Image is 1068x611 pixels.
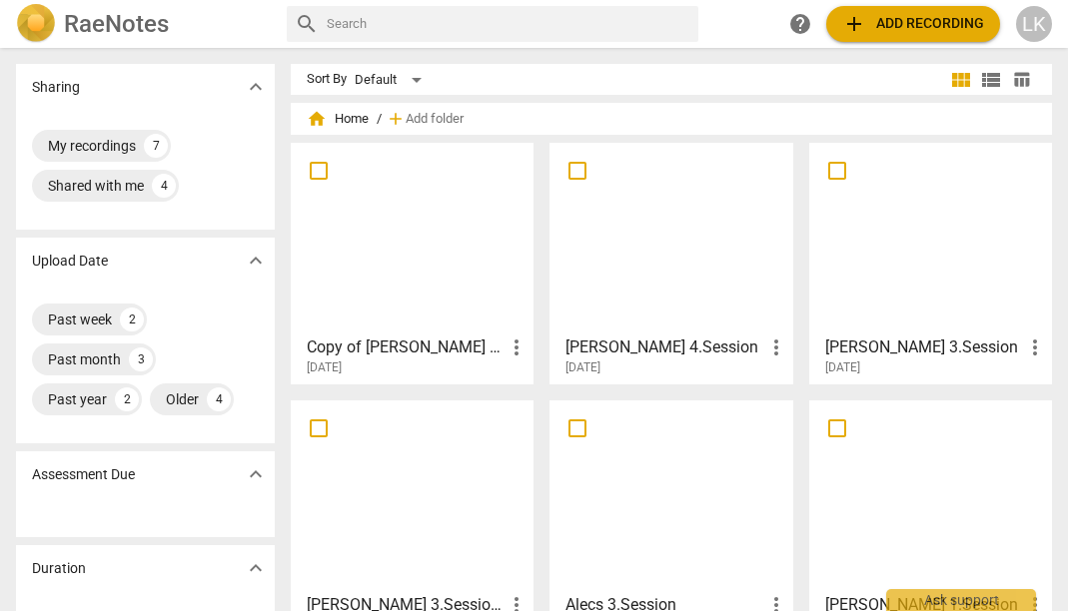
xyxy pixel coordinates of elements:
span: more_vert [1023,335,1047,359]
span: home [307,109,327,129]
h2: RaeNotes [64,10,169,38]
div: 7 [144,134,168,158]
h3: Copy of Reid 4.Session [307,335,505,359]
p: Assessment Due [32,464,135,485]
div: 4 [207,387,231,411]
a: [PERSON_NAME] 4.Session[DATE] [556,150,785,375]
a: [PERSON_NAME] 3.Session[DATE] [816,150,1045,375]
p: Duration [32,558,86,579]
span: add [842,12,866,36]
p: Upload Date [32,251,108,272]
span: expand_more [244,462,268,486]
a: Copy of [PERSON_NAME] 4.Session[DATE] [298,150,527,375]
span: expand_more [244,556,268,580]
input: Search [327,8,690,40]
span: Home [307,109,369,129]
span: [DATE] [307,359,342,376]
button: Show more [241,72,271,102]
div: Past month [48,349,121,369]
p: Sharing [32,77,80,98]
div: My recordings [48,136,136,156]
div: 2 [120,307,144,331]
div: 4 [152,174,176,198]
button: Show more [241,246,271,276]
img: Logo [16,4,56,44]
a: LogoRaeNotes [16,4,271,44]
span: [DATE] [565,359,600,376]
span: add [386,109,406,129]
span: Add recording [842,12,984,36]
span: expand_more [244,249,268,273]
span: search [295,12,319,36]
div: Default [355,64,429,96]
div: Ask support [886,589,1036,611]
div: Sort By [307,72,347,87]
button: Show more [241,459,271,489]
span: more_vert [764,335,788,359]
span: view_module [949,68,973,92]
button: Show more [241,553,271,583]
span: table_chart [1012,70,1031,89]
button: LK [1016,6,1052,42]
div: Older [166,389,199,409]
button: Table view [1006,65,1036,95]
button: Tile view [946,65,976,95]
a: Help [782,6,818,42]
span: expand_more [244,75,268,99]
button: Upload [826,6,1000,42]
span: more_vert [505,335,529,359]
button: List view [976,65,1006,95]
h3: Reid 4.Session [565,335,763,359]
div: 3 [129,347,153,371]
div: Past week [48,309,112,329]
span: [DATE] [825,359,860,376]
h3: Reid 3.Session [825,335,1023,359]
div: 2 [115,387,139,411]
div: Past year [48,389,107,409]
span: / [377,112,382,127]
span: help [788,12,812,36]
span: view_list [979,68,1003,92]
div: Shared with me [48,176,144,196]
span: Add folder [406,112,464,127]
